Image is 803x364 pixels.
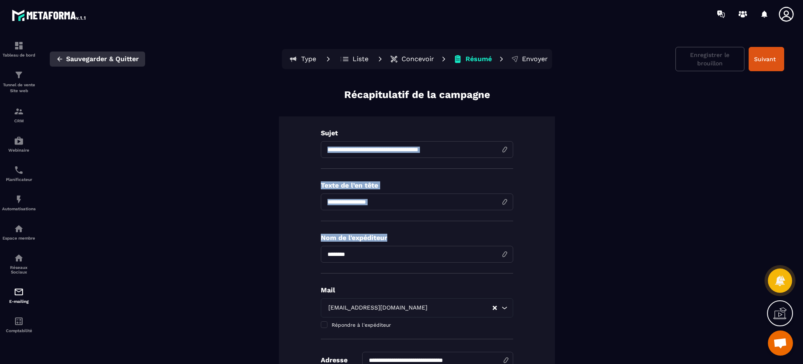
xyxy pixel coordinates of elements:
[14,165,24,175] img: scheduler
[332,322,391,328] span: Répondre à l'expéditeur
[14,224,24,234] img: automations
[2,100,36,129] a: formationformationCRM
[2,53,36,57] p: Tableau de bord
[2,129,36,159] a: automationsautomationsWebinaire
[451,51,494,67] button: Résumé
[2,247,36,281] a: social-networksocial-networkRéseaux Sociaux
[2,177,36,182] p: Planificateur
[2,34,36,64] a: formationformationTableau de bord
[2,188,36,217] a: automationsautomationsAutomatisations
[768,330,793,356] div: Ouvrir le chat
[387,51,437,67] button: Concevoir
[493,305,497,311] button: Clear Selected
[14,70,24,80] img: formation
[2,236,36,240] p: Espace membre
[14,287,24,297] img: email
[321,181,513,189] p: Texte de l’en tête
[509,51,550,67] button: Envoyer
[401,55,434,63] p: Concevoir
[2,265,36,274] p: Réseaux Sociaux
[2,119,36,123] p: CRM
[353,55,368,63] p: Liste
[14,316,24,326] img: accountant
[465,55,492,63] p: Résumé
[2,310,36,339] a: accountantaccountantComptabilité
[522,55,548,63] p: Envoyer
[14,106,24,116] img: formation
[2,299,36,304] p: E-mailing
[14,136,24,146] img: automations
[321,298,513,318] div: Search for option
[2,281,36,310] a: emailemailE-mailing
[2,207,36,211] p: Automatisations
[2,159,36,188] a: schedulerschedulerPlanificateur
[321,286,513,294] p: Mail
[14,194,24,204] img: automations
[335,51,373,67] button: Liste
[344,88,490,102] p: Récapitulatif de la campagne
[2,328,36,333] p: Comptabilité
[429,303,492,312] input: Search for option
[50,52,145,67] button: Sauvegarder & Quitter
[2,148,36,152] p: Webinaire
[321,234,513,242] p: Nom de l'expéditeur
[12,8,87,23] img: logo
[301,55,316,63] p: Type
[284,51,321,67] button: Type
[321,129,513,137] p: Sujet
[2,217,36,247] a: automationsautomationsEspace membre
[14,253,24,263] img: social-network
[321,356,348,364] p: Adresse
[2,64,36,100] a: formationformationTunnel de vente Site web
[326,303,429,312] span: [EMAIL_ADDRESS][DOMAIN_NAME]
[2,82,36,94] p: Tunnel de vente Site web
[66,55,139,63] span: Sauvegarder & Quitter
[14,41,24,51] img: formation
[749,47,784,71] button: Suivant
